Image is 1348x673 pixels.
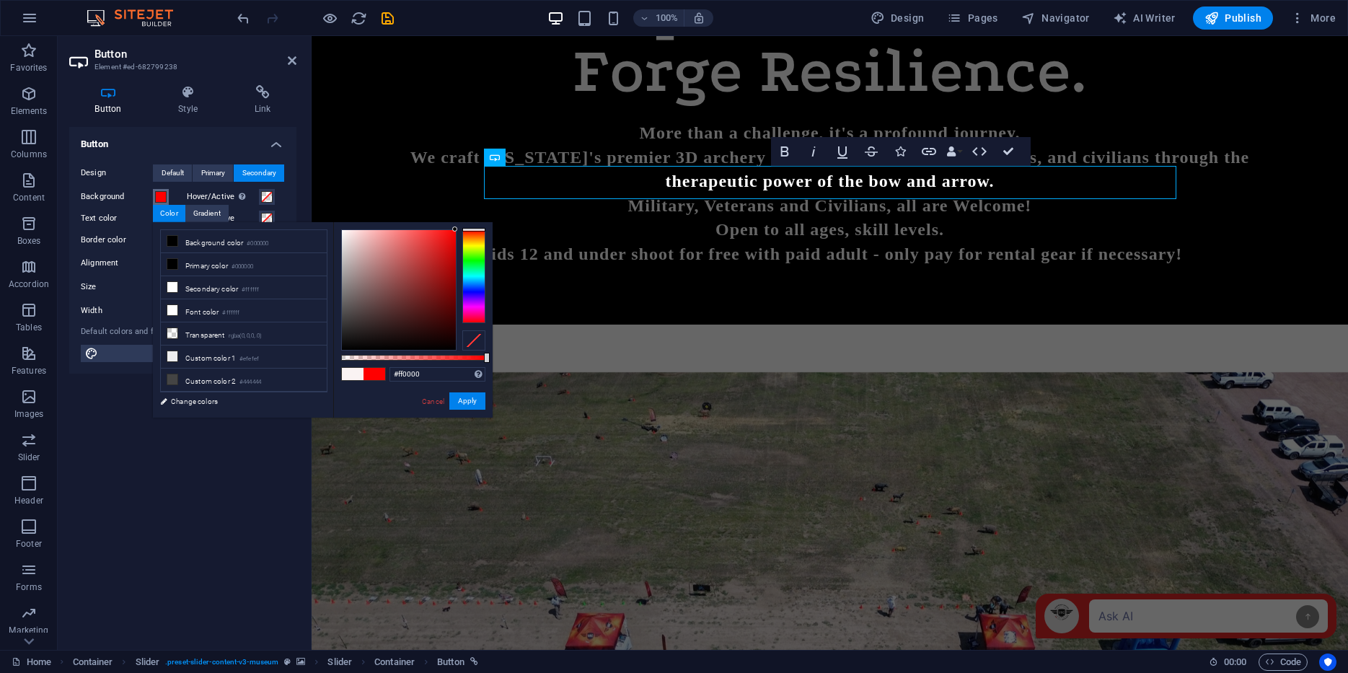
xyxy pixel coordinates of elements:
[1259,654,1308,671] button: Code
[342,368,364,380] span: #faf3f3
[102,345,281,362] span: Edit design
[470,658,478,666] i: This element is linked
[161,276,327,299] li: Secondary color
[9,278,49,290] p: Accordion
[242,164,276,182] span: Secondary
[69,127,296,153] h4: Button
[420,396,446,407] a: Cancel
[800,137,827,166] button: Italic (⌘I)
[829,137,856,166] button: Underline (⌘U)
[234,164,284,182] button: Secondary
[16,322,42,333] p: Tables
[1224,654,1246,671] span: 00 00
[81,164,153,182] label: Design
[1285,6,1342,30] button: More
[944,137,964,166] button: Data Bindings
[1234,656,1236,667] span: :
[81,210,153,227] label: Text color
[83,9,191,27] img: Editor Logo
[232,262,253,272] small: #000000
[633,9,684,27] button: 100%
[886,137,914,166] button: Icons
[12,654,51,671] a: Click to cancel selection. Double-click to open Pages
[193,164,233,182] button: Primary
[1107,6,1181,30] button: AI Writer
[153,205,185,222] div: Color
[11,105,48,117] p: Elements
[11,149,47,160] p: Columns
[374,654,415,671] span: Click to select. Double-click to edit
[136,654,160,671] span: Click to select. Double-click to edit
[161,299,327,322] li: Font color
[153,164,192,182] button: Default
[1209,654,1247,671] h6: Session time
[161,346,327,369] li: Custom color 1
[655,9,678,27] h6: 100%
[865,6,930,30] div: Design (Ctrl+Alt+Y)
[379,10,396,27] i: Save (Ctrl+S)
[915,137,943,166] button: Link
[201,164,225,182] span: Primary
[18,452,40,463] p: Slider
[222,308,239,318] small: #ffffff
[449,392,485,410] button: Apply
[229,85,296,115] h4: Link
[14,408,44,420] p: Images
[239,377,261,387] small: #444444
[16,581,42,593] p: Forms
[865,6,930,30] button: Design
[161,322,327,346] li: Transparent
[165,654,278,671] span: . preset-slider-content-v3-museum
[73,654,113,671] span: Click to select. Double-click to edit
[153,85,229,115] h4: Style
[9,625,48,636] p: Marketing
[284,658,291,666] i: This element is a customizable preset
[81,255,153,272] label: Alignment
[235,10,252,27] i: Undo: Edit headline (Ctrl+Z)
[462,330,485,351] div: Clear Color Selection
[296,658,305,666] i: This element contains a background
[1193,6,1273,30] button: Publish
[321,9,338,27] button: Click here to leave preview mode and continue editing
[94,48,296,61] h2: Button
[351,10,367,27] i: Reload page
[16,538,42,550] p: Footer
[153,392,320,410] a: Change colors
[1016,6,1096,30] button: Navigator
[941,6,1003,30] button: Pages
[81,188,153,206] label: Background
[69,85,153,115] h4: Button
[364,368,385,380] span: #ff0000
[94,61,268,74] h3: Element #ed-682799238
[1319,654,1336,671] button: Usercentrics
[733,563,767,590] img: Noupe Avatar
[14,495,43,506] p: Header
[966,137,993,166] button: HTML
[1021,11,1090,25] span: Navigator
[161,253,327,276] li: Primary color
[1265,654,1301,671] span: Code
[777,563,1016,597] input: Ask AI
[379,9,396,27] button: save
[12,365,46,377] p: Features
[81,278,153,296] label: Size
[437,654,464,671] span: Click to select. Double-click to edit
[247,239,268,249] small: #000000
[771,137,798,166] button: Bold (⌘B)
[81,232,153,249] label: Border color
[13,192,45,203] p: Content
[161,369,327,392] li: Custom color 2
[327,654,352,671] span: Click to select. Double-click to edit
[161,230,327,253] li: Background color
[187,188,259,206] label: Hover/Active
[242,285,259,295] small: #ffffff
[186,205,228,222] div: Gradient
[239,354,259,364] small: #efefef
[81,326,285,338] div: Default colors and font sizes are defined in Design.
[858,137,885,166] button: Strikethrough
[871,11,925,25] span: Design
[229,331,263,341] small: rgba(0,0,0,.0)
[73,654,478,671] nav: breadcrumb
[1204,11,1261,25] span: Publish
[1113,11,1176,25] span: AI Writer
